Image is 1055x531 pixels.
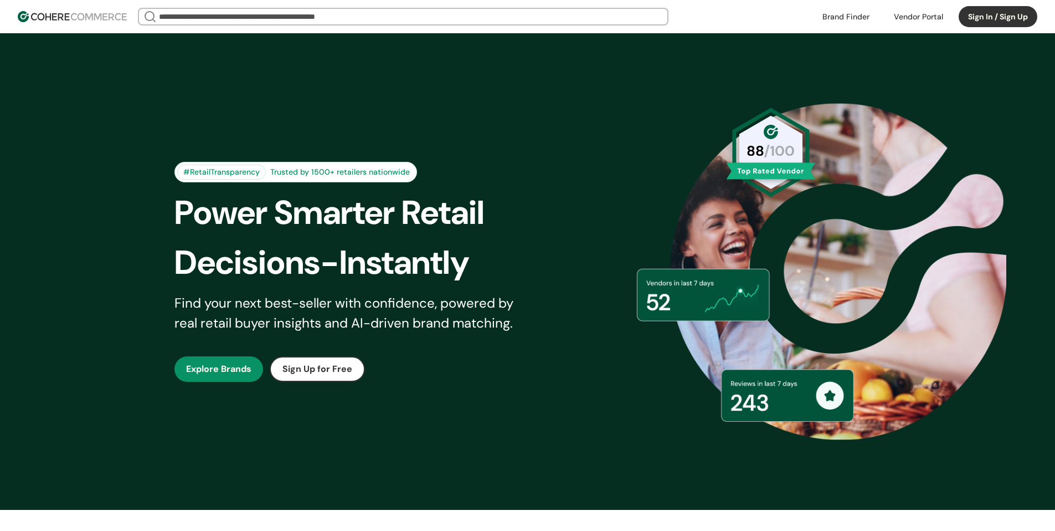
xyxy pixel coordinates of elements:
button: Explore Brands [174,356,263,382]
div: Find your next best-seller with confidence, powered by real retail buyer insights and AI-driven b... [174,293,528,333]
img: Cohere Logo [18,11,127,22]
div: #RetailTransparency [177,165,266,180]
div: Trusted by 1500+ retailers nationwide [266,166,414,178]
div: Power Smarter Retail [174,188,547,238]
button: Sign Up for Free [270,356,365,382]
div: Decisions-Instantly [174,238,547,288]
button: Sign In / Sign Up [959,6,1037,27]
